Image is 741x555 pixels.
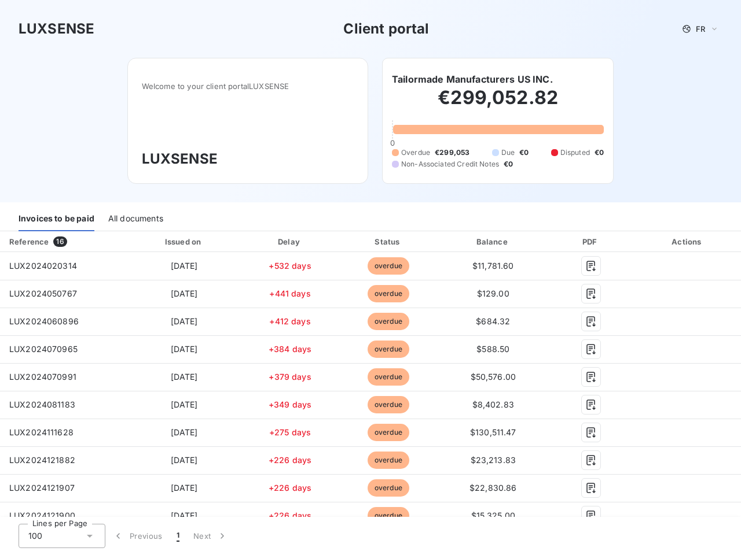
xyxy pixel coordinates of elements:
span: FR [696,24,705,34]
span: [DATE] [171,344,198,354]
span: LUX2024081183 [9,399,75,409]
span: [DATE] [171,455,198,465]
span: €0 [519,147,529,158]
div: PDF [550,236,632,247]
span: Overdue [401,147,430,158]
span: overdue [368,341,409,358]
span: [DATE] [171,316,198,326]
span: LUX2024050767 [9,288,77,298]
span: +226 days [269,483,311,493]
span: [DATE] [171,288,198,298]
span: overdue [368,313,409,330]
span: overdue [368,257,409,275]
span: Non-Associated Credit Notes [401,159,499,169]
div: Issued on [129,236,240,247]
span: $22,830.86 [469,483,517,493]
h6: Tailormade Manufacturers US INC. [392,72,553,86]
span: [DATE] [171,261,198,271]
span: overdue [368,285,409,302]
span: overdue [368,424,409,441]
div: Delay [244,236,336,247]
span: LUX2024111628 [9,427,74,437]
button: 1 [170,524,186,548]
span: +441 days [269,288,310,298]
span: $11,781.60 [472,261,514,271]
span: LUX2024121907 [9,483,75,493]
div: Reference [9,237,49,246]
span: LUX2024020314 [9,261,77,271]
span: overdue [368,507,409,524]
span: Due [501,147,515,158]
span: LUX2024121882 [9,455,75,465]
span: $130,511.47 [470,427,516,437]
span: $588.50 [476,344,509,354]
span: +349 days [269,399,311,409]
span: $684.32 [476,316,510,326]
span: [DATE] [171,372,198,382]
span: [DATE] [171,399,198,409]
span: $129.00 [477,288,509,298]
span: [DATE] [171,427,198,437]
div: Actions [637,236,739,247]
span: overdue [368,479,409,497]
button: Previous [105,524,170,548]
span: 0 [390,138,395,147]
span: [DATE] [171,483,198,493]
div: Status [340,236,436,247]
h3: LUXSENSE [19,18,94,39]
span: +275 days [269,427,311,437]
span: Disputed [560,147,590,158]
div: Invoices to be paid [19,207,94,231]
span: $8,402.83 [472,399,514,409]
span: 100 [28,530,42,542]
span: LUX2024121900 [9,510,75,520]
span: €0 [504,159,513,169]
span: +226 days [269,455,311,465]
button: Next [186,524,235,548]
span: +226 days [269,510,311,520]
span: $50,576.00 [471,372,516,382]
span: $23,213.83 [471,455,516,465]
span: overdue [368,368,409,386]
h3: Client portal [343,18,429,39]
span: overdue [368,452,409,469]
span: +412 days [269,316,310,326]
h2: €299,052.82 [392,86,604,121]
span: LUX2024060896 [9,316,79,326]
span: Welcome to your client portal LUXSENSE [142,82,354,91]
span: +384 days [269,344,311,354]
span: LUX2024070991 [9,372,76,382]
h3: LUXSENSE [142,149,354,169]
span: +379 days [269,372,311,382]
span: [DATE] [171,510,198,520]
span: €299,053 [435,147,469,158]
span: 16 [53,236,67,247]
div: All documents [108,207,163,231]
span: 1 [177,530,179,542]
span: +532 days [269,261,311,271]
span: $15,325.00 [471,510,516,520]
span: overdue [368,396,409,413]
span: €0 [595,147,604,158]
div: Balance [441,236,546,247]
span: LUX2024070965 [9,344,78,354]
